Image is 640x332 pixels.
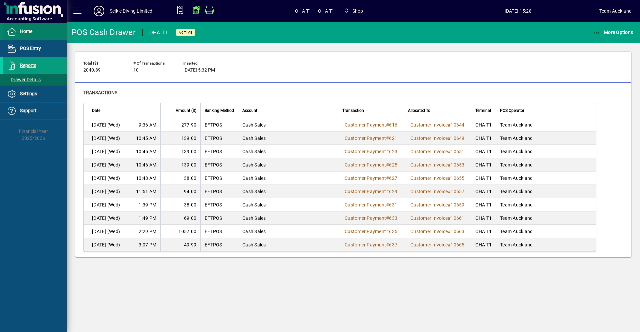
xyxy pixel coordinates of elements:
span: # [448,215,451,221]
span: Customer Payment [345,242,386,247]
td: Team Auckland [496,225,596,238]
span: Date [92,107,100,114]
span: Terminal [475,107,491,114]
td: EFTPOS [200,158,238,171]
td: OHA T1 [471,225,496,238]
a: Customer Payment#631 [342,201,400,208]
span: 10659 [451,202,464,207]
span: Customer Invoice [410,175,448,181]
span: # [386,149,389,154]
td: OHA T1 [471,145,496,158]
td: 38.00 [160,171,200,185]
a: Customer Invoice#10659 [408,201,467,208]
a: Customer Invoice#10657 [408,188,467,195]
td: Team Auckland [496,171,596,185]
td: OHA T1 [471,185,496,198]
span: Transactions [83,90,117,95]
td: OHA T1 [471,158,496,171]
span: 2:29 PM [139,228,156,235]
td: Cash Sales [238,171,338,185]
span: 629 [389,189,397,194]
td: Team Auckland [496,185,596,198]
span: Customer Payment [345,189,386,194]
span: # [448,136,451,141]
td: OHA T1 [471,211,496,225]
span: 2040.89 [83,68,101,73]
span: # [386,202,389,207]
span: [DATE] (Wed) [92,201,120,208]
td: Team Auckland [496,145,596,158]
td: 94.00 [160,185,200,198]
a: Customer Invoice#10661 [408,214,467,222]
span: # [448,149,451,154]
span: More Options [593,30,633,35]
span: Allocated To [408,107,430,114]
span: Customer Payment [345,122,386,128]
span: Customer Payment [345,229,386,234]
div: Selkie Diving Limited [110,6,153,16]
span: 633 [389,215,397,221]
span: Support [20,108,37,113]
a: Customer Payment#625 [342,161,400,168]
span: Active [179,30,193,35]
span: 631 [389,202,397,207]
td: OHA T1 [471,198,496,211]
span: Customer Invoice [410,149,448,154]
span: Customer Payment [345,149,386,154]
span: Customer Invoice [410,202,448,207]
a: Customer Invoice#10663 [408,228,467,235]
span: Customer Invoice [410,162,448,167]
td: 139.00 [160,132,200,145]
td: Cash Sales [238,238,338,251]
span: 621 [389,136,397,141]
td: Team Auckland [496,238,596,251]
span: 10:46 AM [136,162,156,168]
span: 10644 [451,122,464,128]
a: Customer Payment#616 [342,121,400,129]
a: Customer Invoice#10649 [408,135,467,142]
td: EFTPOS [200,225,238,238]
td: OHA T1 [471,118,496,132]
span: Customer Invoice [410,229,448,234]
span: [DATE] (Wed) [92,175,120,181]
a: Settings [3,86,67,102]
span: # [448,229,451,234]
a: Customer Invoice#10665 [408,241,467,248]
span: # [448,189,451,194]
td: 139.00 [160,145,200,158]
td: OHA T1 [471,238,496,251]
span: [DATE] (Wed) [92,228,120,235]
td: Cash Sales [238,118,338,132]
a: Customer Invoice#10651 [408,148,467,155]
span: Customer Payment [345,162,386,167]
span: Banking Method [205,107,234,114]
td: Team Auckland [496,211,596,225]
td: 277.90 [160,118,200,132]
span: [DATE] (Wed) [92,215,120,221]
span: 10663 [451,229,464,234]
span: 10:45 AM [136,135,156,142]
a: Customer Payment#635 [342,228,400,235]
span: [DATE] (Wed) [92,122,120,128]
a: Support [3,103,67,119]
span: 9:36 AM [139,122,156,128]
a: Drawer Details [3,74,67,85]
span: 10655 [451,175,464,181]
span: # [386,229,389,234]
span: Shop [352,6,363,16]
td: EFTPOS [200,132,238,145]
span: # [386,136,389,141]
span: 10 [133,68,139,73]
div: Team Auckland [599,6,632,16]
span: Inserted [183,61,223,66]
span: Drawer Details [7,77,41,82]
button: Profile [88,5,110,17]
span: Shop [341,5,366,17]
span: 10:48 AM [136,175,156,181]
span: 623 [389,149,397,154]
a: Customer Payment#629 [342,188,400,195]
span: 3:07 PM [139,241,156,248]
span: Settings [20,91,37,96]
td: Team Auckland [496,132,596,145]
div: POS Cash Drawer [72,27,136,38]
